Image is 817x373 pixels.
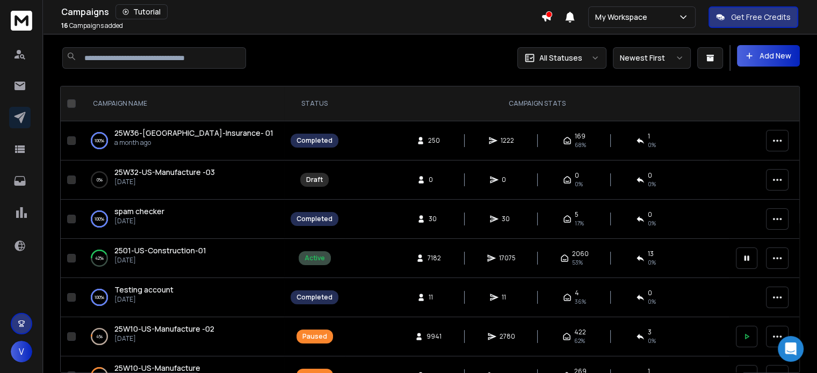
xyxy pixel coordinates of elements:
button: Newest First [613,47,691,69]
p: 0 % [97,174,103,185]
a: spam checker [114,206,164,217]
span: 25W32-US-Manufacture -03 [114,167,215,177]
th: CAMPAIGN STATS [345,86,729,121]
span: 250 [428,136,440,145]
td: 4%25W10-US-Manufacture -02[DATE] [80,317,284,356]
span: 36 % [575,297,586,306]
th: CAMPAIGN NAME [80,86,284,121]
span: 169 [575,132,585,141]
span: 25W10-US-Manufacture [114,363,200,373]
span: 68 % [575,141,586,149]
span: 3 [648,328,652,337]
span: 0% [648,180,656,188]
p: [DATE] [114,217,164,225]
p: 100 % [95,292,104,303]
a: 25W10-US-Manufacture -02 [114,324,214,334]
button: Add New [737,45,800,67]
span: 30 [502,215,512,223]
span: 0 [575,171,579,180]
a: 25W36-[GEOGRAPHIC_DATA]-Insurance- 01 [114,128,273,138]
p: Campaigns added [61,21,123,30]
span: 5 [575,210,579,219]
td: 100%25W36-[GEOGRAPHIC_DATA]-Insurance- 01a month ago [80,121,284,160]
button: V [11,341,32,362]
span: 9941 [426,332,442,341]
span: 11 [502,293,512,302]
div: Campaigns [61,4,541,19]
p: All Statuses [539,53,582,63]
div: Open Intercom Messenger [778,336,804,362]
p: 100 % [95,135,104,146]
span: 422 [574,328,586,337]
span: 17075 [499,254,516,262]
p: 100 % [95,214,104,224]
span: 1 [648,132,650,141]
th: STATUS [284,86,345,121]
div: Completed [297,136,332,145]
span: 0 % [648,219,656,228]
span: 0 % [648,297,656,306]
td: 100%spam checker[DATE] [80,200,284,239]
div: Draft [306,175,323,184]
td: 100%Testing account[DATE] [80,278,284,317]
a: 25W32-US-Manufacture -03 [114,167,215,178]
span: 0 [648,289,652,297]
span: 1222 [501,136,514,145]
div: Completed [297,215,332,223]
p: [DATE] [114,178,215,186]
button: Get Free Credits [708,6,798,28]
span: 0 % [648,258,656,267]
a: 2501-US-Construction-01 [114,245,206,256]
span: 53 % [572,258,583,267]
p: [DATE] [114,295,173,304]
p: Get Free Credits [731,12,791,23]
span: 11 [429,293,439,302]
p: 42 % [95,253,104,264]
span: 0% [575,180,583,188]
p: [DATE] [114,256,206,265]
span: 13 [648,250,654,258]
span: 4 [575,289,579,297]
div: Active [305,254,325,262]
span: 62 % [574,337,585,345]
p: [DATE] [114,334,214,343]
span: 16 [61,21,68,30]
td: 0%25W32-US-Manufacture -03[DATE] [80,160,284,200]
button: Tutorial [115,4,168,19]
p: 4 % [96,331,103,342]
span: 25W10-US-Manufacture -02 [114,324,214,334]
div: Paused [302,332,327,341]
span: 0 [648,171,652,180]
span: 0 [502,175,512,184]
span: 0 [648,210,652,219]
p: a month ago [114,138,273,147]
span: 0 % [648,337,656,345]
a: Testing account [114,284,173,295]
span: 17 % [575,219,584,228]
span: 0 [429,175,439,184]
span: 2780 [500,332,515,341]
span: 30 [429,215,439,223]
span: 7182 [428,254,441,262]
td: 42%2501-US-Construction-01[DATE] [80,239,284,278]
span: 25W36-[GEOGRAPHIC_DATA]-Insurance- 01 [114,128,273,138]
p: My Workspace [595,12,652,23]
span: 0 % [648,141,656,149]
span: 2060 [572,250,589,258]
div: Completed [297,293,332,302]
